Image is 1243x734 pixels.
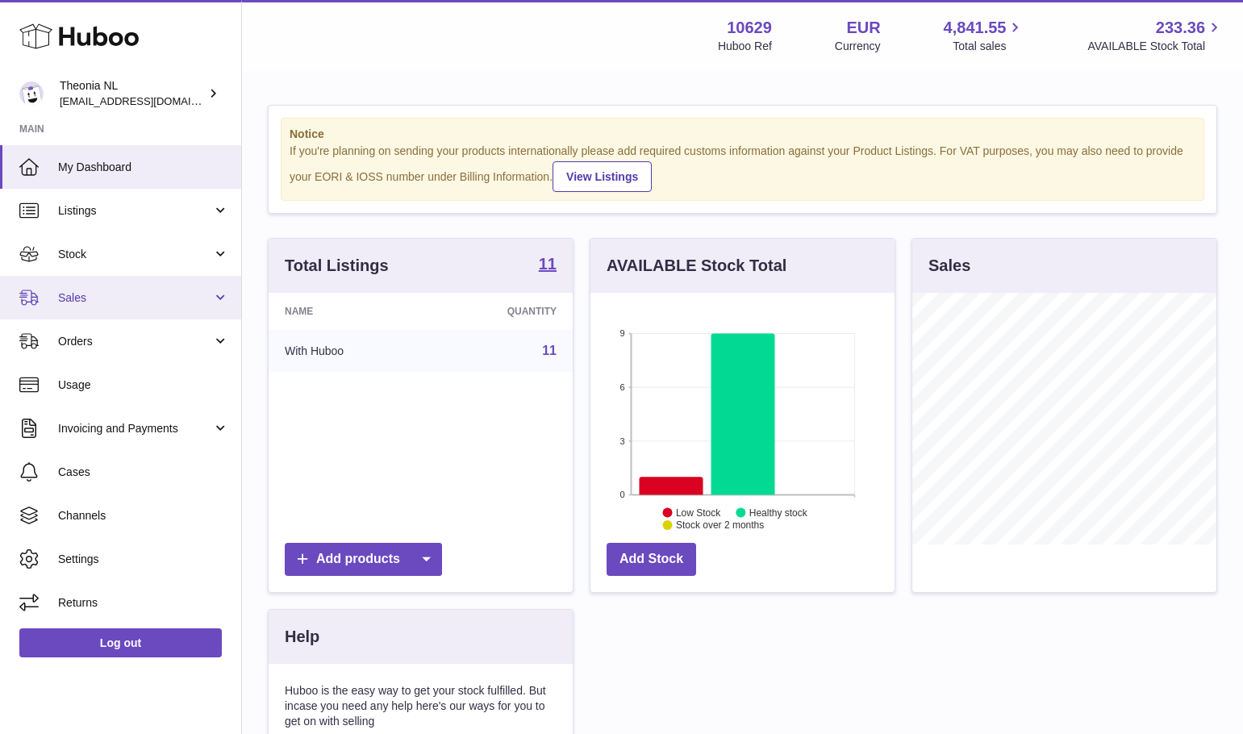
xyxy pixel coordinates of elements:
[58,203,212,219] span: Listings
[727,17,772,39] strong: 10629
[846,17,880,39] strong: EUR
[58,552,229,567] span: Settings
[676,519,764,531] text: Stock over 2 months
[619,490,624,499] text: 0
[1087,39,1224,54] span: AVAILABLE Stock Total
[58,377,229,393] span: Usage
[607,543,696,576] a: Add Stock
[542,344,557,357] a: 11
[953,39,1024,54] span: Total sales
[58,247,212,262] span: Stock
[58,465,229,480] span: Cases
[1156,17,1205,39] span: 233.36
[58,421,212,436] span: Invoicing and Payments
[718,39,772,54] div: Huboo Ref
[285,683,557,729] p: Huboo is the easy way to get your stock fulfilled. But incase you need any help here's our ways f...
[58,160,229,175] span: My Dashboard
[1087,17,1224,54] a: 233.36 AVAILABLE Stock Total
[928,255,970,277] h3: Sales
[58,334,212,349] span: Orders
[285,543,442,576] a: Add products
[269,330,429,372] td: With Huboo
[58,595,229,611] span: Returns
[619,328,624,338] text: 9
[676,507,721,518] text: Low Stock
[269,293,429,330] th: Name
[619,436,624,445] text: 3
[19,81,44,106] img: info@wholesomegoods.eu
[607,255,786,277] h3: AVAILABLE Stock Total
[290,144,1195,192] div: If you're planning on sending your products internationally please add required customs informati...
[429,293,573,330] th: Quantity
[60,94,237,107] span: [EMAIL_ADDRESS][DOMAIN_NAME]
[619,382,624,392] text: 6
[285,626,319,648] h3: Help
[553,161,652,192] a: View Listings
[58,290,212,306] span: Sales
[944,17,1025,54] a: 4,841.55 Total sales
[749,507,808,518] text: Healthy stock
[290,127,1195,142] strong: Notice
[539,256,557,275] a: 11
[285,255,389,277] h3: Total Listings
[58,508,229,523] span: Channels
[944,17,1007,39] span: 4,841.55
[835,39,881,54] div: Currency
[539,256,557,272] strong: 11
[19,628,222,657] a: Log out
[60,78,205,109] div: Theonia NL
